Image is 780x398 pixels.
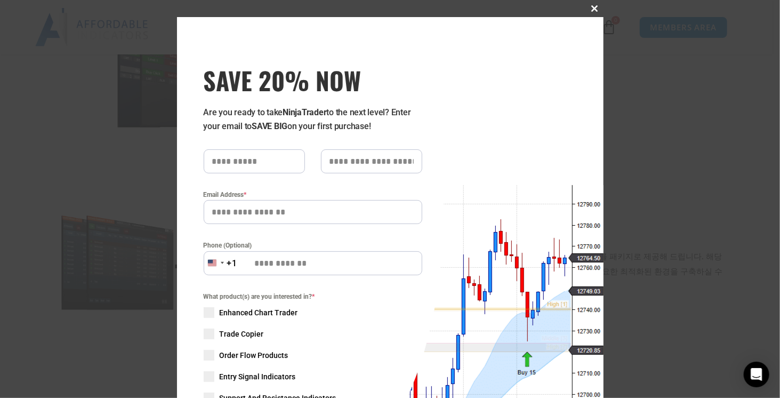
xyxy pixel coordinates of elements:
[204,189,422,200] label: Email Address
[204,329,422,339] label: Trade Copier
[220,307,298,318] span: Enhanced Chart Trader
[220,371,296,382] span: Entry Signal Indicators
[204,371,422,382] label: Entry Signal Indicators
[204,251,238,275] button: Selected country
[227,257,238,270] div: +1
[204,307,422,318] label: Enhanced Chart Trader
[204,65,422,95] span: SAVE 20% NOW
[220,329,264,339] span: Trade Copier
[204,291,422,302] span: What product(s) are you interested in?
[204,240,422,251] label: Phone (Optional)
[744,362,769,387] div: Open Intercom Messenger
[204,350,422,361] label: Order Flow Products
[283,107,326,117] strong: NinjaTrader
[220,350,288,361] span: Order Flow Products
[204,106,422,133] p: Are you ready to take to the next level? Enter your email to on your first purchase!
[252,121,287,131] strong: SAVE BIG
